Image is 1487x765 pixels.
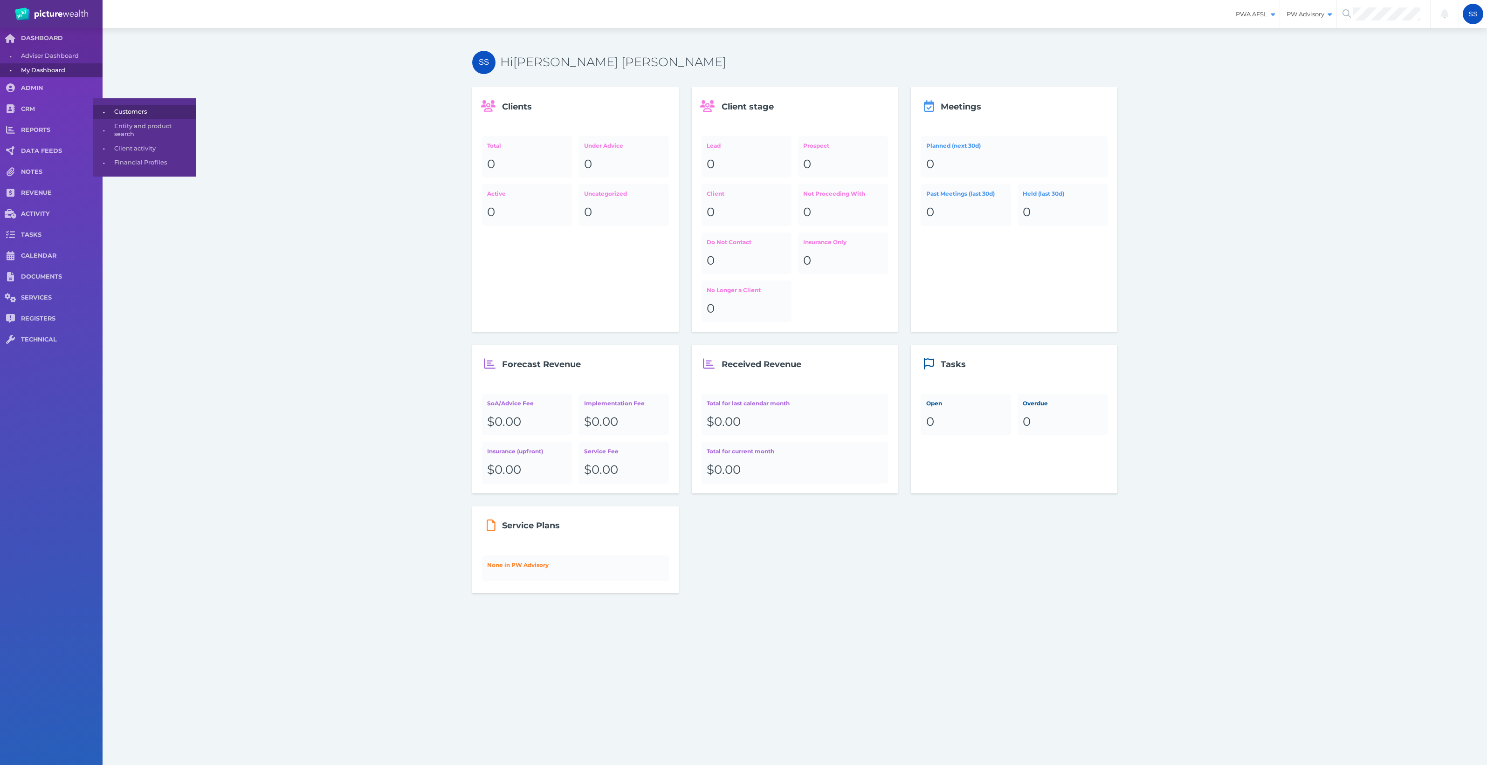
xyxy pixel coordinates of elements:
span: Under Advice [584,142,623,149]
span: No Longer a Client [707,287,761,294]
a: Active0 [482,184,572,225]
span: Prospect [803,142,829,149]
span: DATA FEEDS [21,147,103,155]
div: 0 [803,205,883,220]
span: Overdue [1023,400,1048,407]
span: Not Proceeding With [803,190,865,197]
span: Total for last calendar month [707,400,790,407]
span: None in PW Advisory [487,561,549,568]
span: Client stage [722,102,774,112]
span: My Dashboard [21,63,99,78]
span: Insurance (upfront) [487,448,543,455]
span: REVENUE [21,189,103,197]
div: 0 [487,157,567,172]
a: Held (last 30d)0 [1018,184,1108,225]
div: 0 [707,301,786,317]
span: DOCUMENTS [21,273,103,281]
span: NOTES [21,168,103,176]
div: 0 [1023,205,1102,220]
span: CRM [21,105,103,113]
div: 0 [707,157,786,172]
span: REPORTS [21,126,103,134]
div: Sakshi Sakshi [1463,4,1483,24]
span: • [93,124,114,136]
div: 0 [803,157,883,172]
span: ACTIVITY [21,210,103,218]
div: 0 [1023,414,1102,430]
div: 0 [803,253,883,269]
a: Under Advice0 [578,136,668,178]
span: Total [487,142,501,149]
span: SERVICES [21,294,103,302]
h3: Hi [PERSON_NAME] [PERSON_NAME] [500,55,1117,70]
a: Total0 [482,136,572,178]
span: Financial Profiles [114,156,193,170]
div: $0.00 [584,462,664,478]
span: Past Meetings (last 30d) [926,190,995,197]
span: TASKS [21,231,103,239]
div: $0.00 [707,462,883,478]
span: DASHBOARD [21,34,103,42]
span: Service Plans [502,520,560,531]
span: ADMIN [21,84,103,92]
div: $0.00 [707,414,883,430]
a: •Entity and product search [93,119,196,141]
span: Uncategorized [584,190,627,197]
span: Insurance Only [803,239,847,246]
a: Planned (next 30d)0 [921,136,1108,178]
div: 0 [487,205,567,220]
img: PW [15,7,88,20]
span: Held (last 30d) [1023,190,1064,197]
div: $0.00 [584,414,664,430]
span: Total for current month [707,448,774,455]
span: Implementation Fee [584,400,645,407]
span: Clients [502,102,532,112]
div: Sakshi Sakshi [472,51,496,74]
div: 0 [707,205,786,220]
span: SS [1468,10,1478,18]
span: • [93,157,114,169]
span: Open [926,400,942,407]
div: 0 [707,253,786,269]
span: Service Fee [584,448,619,455]
span: Do Not Contact [707,239,751,246]
span: Received Revenue [722,359,801,369]
span: SS [479,58,489,67]
a: •Customers [93,105,196,119]
span: Active [487,190,506,197]
span: Forecast Revenue [502,359,581,369]
div: 0 [926,157,1102,172]
span: Client activity [114,142,193,156]
div: $0.00 [487,414,567,430]
div: 0 [926,414,1006,430]
div: 0 [584,157,664,172]
span: Client [707,190,724,197]
span: Planned (next 30d) [926,142,981,149]
div: $0.00 [487,462,567,478]
span: PWA AFSL [1229,10,1280,18]
span: TECHNICAL [21,336,103,344]
a: Total for last calendar month$0.00 [702,394,888,435]
div: 0 [926,205,1006,220]
span: PW Advisory [1280,10,1336,18]
span: Lead [707,142,721,149]
a: •Financial Profiles [93,156,196,170]
a: Past Meetings (last 30d)0 [921,184,1011,225]
span: Entity and product search [114,119,193,141]
span: Customers [114,105,193,119]
span: • [93,143,114,154]
span: Adviser Dashboard [21,49,99,63]
span: Tasks [941,359,966,369]
div: 0 [584,205,664,220]
span: CALENDAR [21,252,103,260]
a: Total for current month$0.00 [702,442,888,483]
span: • [93,106,114,118]
span: Meetings [941,102,981,112]
span: SoA/Advice Fee [487,400,534,407]
span: REGISTERS [21,315,103,323]
a: •Client activity [93,142,196,156]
